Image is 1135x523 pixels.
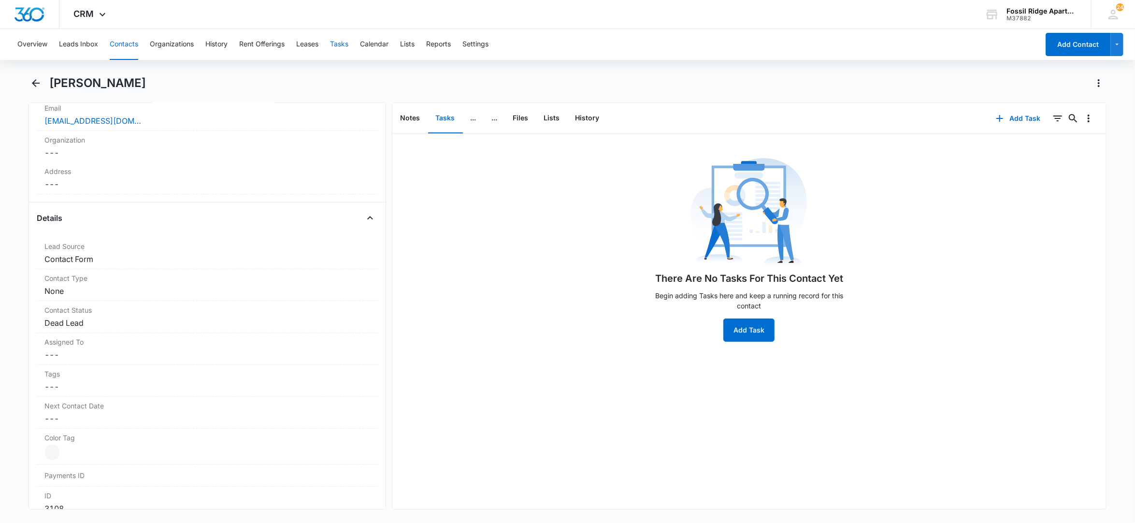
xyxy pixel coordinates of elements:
button: Back [29,75,44,91]
dd: Contact Form [44,253,370,265]
button: Calendar [360,29,388,60]
dt: Payments ID [44,470,126,480]
button: Tasks [428,103,463,133]
label: Color Tag [44,433,370,443]
h4: Details [37,212,62,224]
dd: None [44,285,370,297]
div: Contact TypeNone [37,269,378,301]
button: Lists [400,29,415,60]
label: Contact Type [44,273,370,283]
button: Add Contact [1046,33,1111,56]
button: Notes [393,103,428,133]
button: Reports [426,29,451,60]
dd: 3108 [44,503,370,514]
button: Contacts [110,29,138,60]
button: Actions [1091,75,1106,91]
span: 24 [1116,3,1124,11]
span: CRM [74,9,94,19]
label: Next Contact Date [44,401,370,411]
a: [EMAIL_ADDRESS][DOMAIN_NAME] [44,115,141,127]
button: Overview [17,29,47,60]
div: Payments ID [37,465,378,487]
button: Close [362,210,378,226]
button: Search... [1065,111,1081,126]
div: Color Tag [37,429,378,465]
h1: There Are No Tasks For This Contact Yet [655,271,843,286]
div: account name [1006,7,1077,15]
div: Tags--- [37,365,378,397]
button: History [205,29,228,60]
label: Contact Status [44,305,370,315]
div: Lead SourceContact Form [37,237,378,269]
button: Tasks [330,29,348,60]
dt: ID [44,491,370,501]
dd: Dead Lead [44,317,370,329]
dd: --- [44,147,370,159]
div: Address--- [37,162,378,194]
button: Lists [536,103,568,133]
button: Organizations [150,29,194,60]
button: Filters [1050,111,1065,126]
button: ... [463,103,484,133]
button: Files [505,103,536,133]
label: Assigned To [44,337,370,347]
button: History [568,103,607,133]
dd: --- [44,413,370,424]
button: ... [484,103,505,133]
div: ID3108 [37,487,378,519]
div: Next Contact Date--- [37,397,378,429]
label: Organization [44,135,370,145]
div: Assigned To--- [37,333,378,365]
div: Contact StatusDead Lead [37,301,378,333]
dd: --- [44,178,370,190]
p: Begin adding Tasks here and keep a running record for this contact [647,291,850,311]
h1: [PERSON_NAME] [49,76,146,90]
div: Email[EMAIL_ADDRESS][DOMAIN_NAME] [37,99,378,131]
label: Lead Source [44,241,370,251]
button: Leases [296,29,318,60]
dd: --- [44,349,370,361]
div: Organization--- [37,131,378,162]
button: Add Task [723,319,775,342]
div: notifications count [1116,3,1124,11]
label: Address [44,166,370,176]
button: Leads Inbox [59,29,98,60]
div: account id [1006,15,1077,22]
img: No Data [691,155,807,271]
button: Settings [462,29,488,60]
label: Tags [44,369,370,379]
button: Add Task [986,107,1050,130]
dd: --- [44,381,370,392]
button: Overflow Menu [1081,111,1096,126]
button: Rent Offerings [239,29,285,60]
label: Email [44,103,370,113]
